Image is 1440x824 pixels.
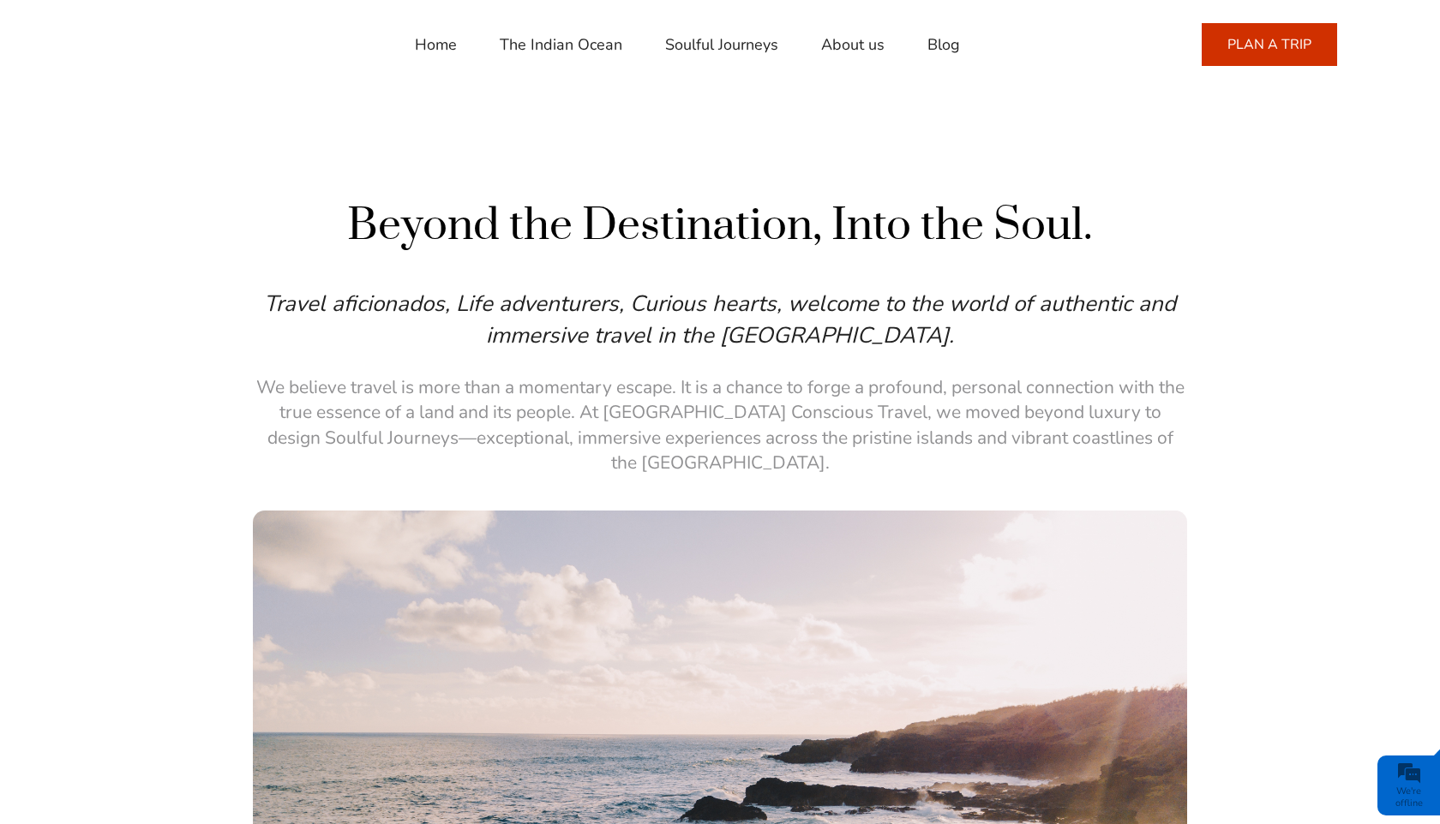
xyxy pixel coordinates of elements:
p: Travel aficionados, Life adventurers, Curious hearts, welcome to the world of authentic and immer... [253,289,1187,351]
p: We believe travel is more than a momentary escape. It is a chance to forge a profound, personal c... [253,375,1187,476]
a: Blog [927,24,960,65]
div: Minimize live chat window [281,9,322,50]
a: Home [415,24,457,65]
a: Soulful Journeys [665,24,778,65]
em: Submit [251,528,311,551]
textarea: Type your message and click 'Submit' [22,260,313,513]
h1: Beyond the Destination, Into the Soul. [253,197,1187,254]
a: The Indian Ocean [500,24,622,65]
div: Navigation go back [19,88,45,114]
input: Enter your email address [22,209,313,247]
a: About us [821,24,885,65]
div: Leave a message [115,90,314,112]
div: We're offline [1382,785,1436,809]
input: Enter your last name [22,158,313,196]
a: PLAN A TRIP [1202,23,1337,66]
